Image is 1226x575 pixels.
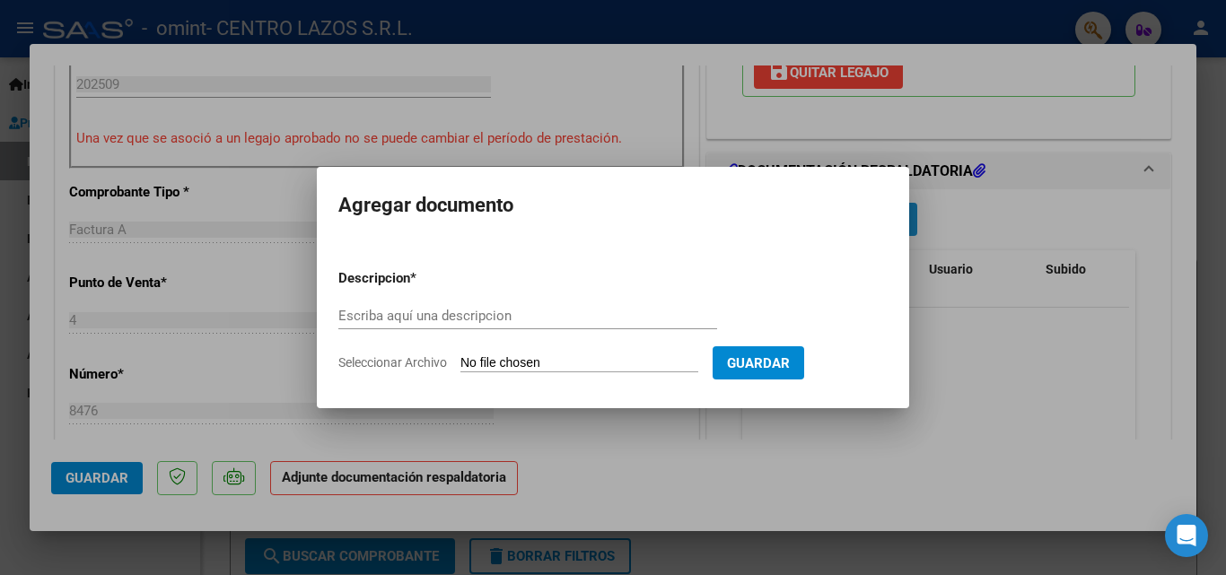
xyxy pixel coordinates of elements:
[727,355,790,371] span: Guardar
[713,346,804,379] button: Guardar
[338,188,888,222] h2: Agregar documento
[338,355,447,370] span: Seleccionar Archivo
[338,268,504,289] p: Descripcion
[1165,514,1208,557] div: Open Intercom Messenger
